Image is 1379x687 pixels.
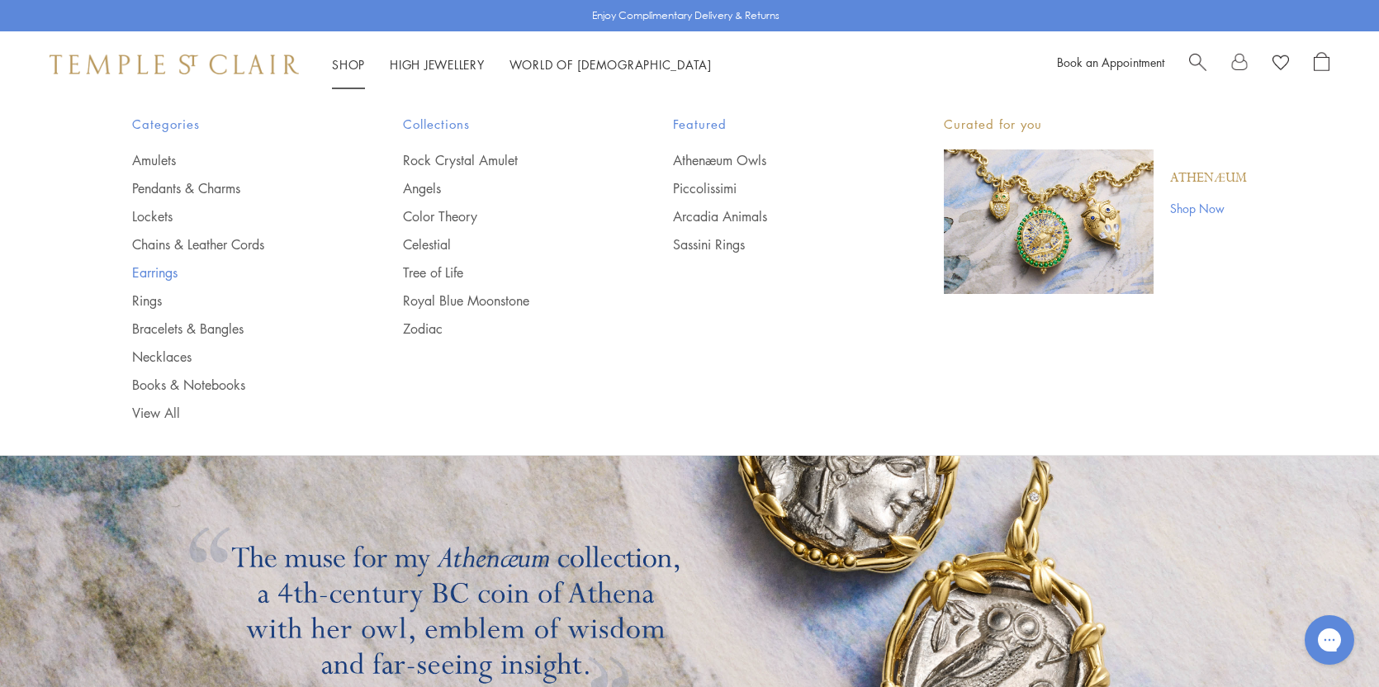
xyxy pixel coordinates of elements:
a: Necklaces [132,348,337,366]
a: Open Shopping Bag [1314,52,1329,77]
a: ShopShop [332,56,365,73]
a: Book an Appointment [1057,54,1164,70]
a: Lockets [132,207,337,225]
a: Rings [132,291,337,310]
img: Temple St. Clair [50,54,299,74]
a: Zodiac [403,320,608,338]
a: Royal Blue Moonstone [403,291,608,310]
a: World of [DEMOGRAPHIC_DATA]World of [DEMOGRAPHIC_DATA] [509,56,712,73]
nav: Main navigation [332,54,712,75]
a: View All [132,404,337,422]
a: View Wishlist [1272,52,1289,77]
a: Angels [403,179,608,197]
a: Sassini Rings [673,235,878,253]
span: Categories [132,114,337,135]
a: Bracelets & Bangles [132,320,337,338]
a: High JewelleryHigh Jewellery [390,56,485,73]
a: Earrings [132,263,337,282]
a: Pendants & Charms [132,179,337,197]
span: Featured [673,114,878,135]
span: Collections [403,114,608,135]
a: Shop Now [1170,199,1247,217]
a: Athenæum [1170,169,1247,187]
a: Amulets [132,151,337,169]
a: Tree of Life [403,263,608,282]
a: Piccolissimi [673,179,878,197]
a: Arcadia Animals [673,207,878,225]
a: Search [1189,52,1206,77]
a: Celestial [403,235,608,253]
a: Athenæum Owls [673,151,878,169]
p: Curated for you [944,114,1247,135]
iframe: Gorgias live chat messenger [1296,609,1362,670]
a: Chains & Leather Cords [132,235,337,253]
a: Color Theory [403,207,608,225]
a: Rock Crystal Amulet [403,151,608,169]
p: Enjoy Complimentary Delivery & Returns [592,7,780,24]
a: Books & Notebooks [132,376,337,394]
